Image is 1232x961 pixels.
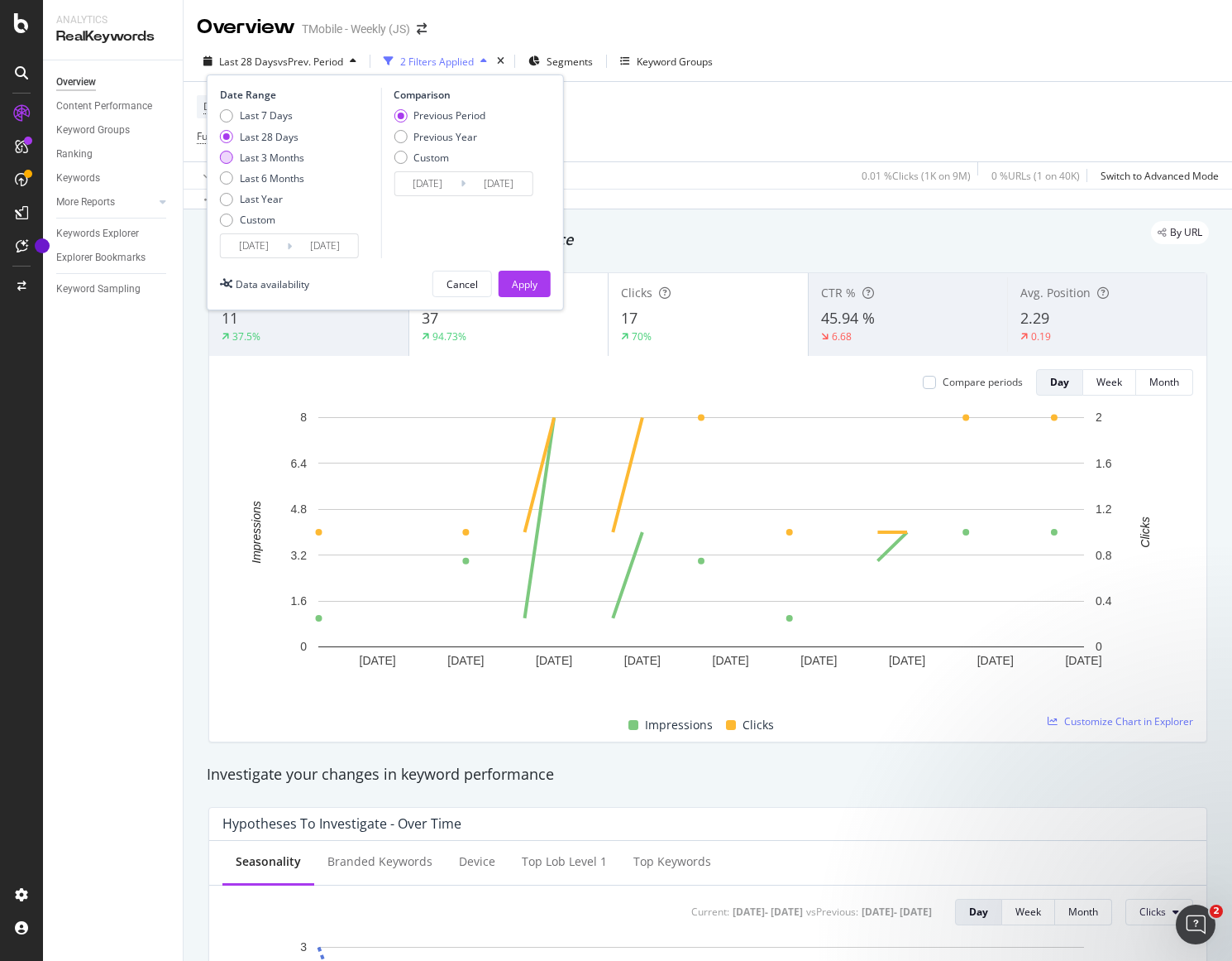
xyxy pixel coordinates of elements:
[220,171,304,185] div: Last 6 Months
[327,853,432,870] div: Branded Keywords
[291,502,308,516] text: 4.8
[512,277,537,291] div: Apply
[56,194,115,211] div: More Reports
[220,130,304,144] div: Last 28 Days
[1094,162,1219,189] button: Switch to Advanced Mode
[302,21,410,37] div: TMobile - Weekly (JS)
[360,654,396,667] text: [DATE]
[197,162,245,189] button: Apply
[943,375,1023,389] div: Compare periods
[240,130,298,144] div: Last 28 Days
[1210,905,1223,918] span: 2
[969,905,988,919] div: Day
[733,905,803,919] div: [DATE] - [DATE]
[499,271,551,297] button: Apply
[56,281,141,298] div: Keyword Sampling
[207,764,1209,786] div: Investigate your changes in keyword performance
[197,13,295,41] div: Overview
[56,146,171,163] a: Ranking
[56,194,155,211] a: More Reports
[1064,714,1193,728] span: Customize Chart in Explorer
[56,98,171,115] a: Content Performance
[56,27,170,46] div: RealKeywords
[240,151,304,165] div: Last 3 Months
[522,853,607,870] div: Top lob Level 1
[1176,905,1215,944] iframe: Intercom live chat
[459,853,495,870] div: Device
[806,905,858,919] div: vs Previous :
[221,234,287,257] input: Start Date
[300,940,307,954] text: 3
[1055,899,1112,925] button: Month
[222,815,461,832] div: Hypotheses to Investigate - Over Time
[1096,549,1112,562] text: 0.8
[832,329,852,344] div: 6.68
[800,654,837,667] text: [DATE]
[1096,375,1122,389] div: Week
[56,146,93,163] div: Ranking
[56,122,130,139] div: Keyword Groups
[56,74,96,91] div: Overview
[56,281,171,298] a: Keyword Sampling
[621,308,637,328] span: 17
[1048,714,1193,728] a: Customize Chart in Explorer
[713,654,749,667] text: [DATE]
[446,277,478,291] div: Cancel
[232,329,260,344] div: 37.5%
[1139,905,1166,919] span: Clicks
[621,285,652,300] span: Clicks
[422,308,438,328] span: 37
[56,122,171,139] a: Keyword Groups
[413,130,477,144] div: Previous Year
[220,108,304,123] div: Last 7 Days
[240,192,283,206] div: Last Year
[1125,899,1193,925] button: Clicks
[240,108,293,123] div: Last 7 Days
[1170,228,1202,238] span: By URL
[278,55,343,69] span: vs Prev. Period
[219,55,278,69] span: Last 28 Days
[300,640,307,653] text: 0
[1096,411,1102,424] text: 2
[614,48,719,74] button: Keyword Groups
[236,277,309,291] div: Data availability
[633,853,711,870] div: Top Keywords
[1101,169,1219,183] div: Switch to Advanced Mode
[1065,654,1101,667] text: [DATE]
[645,715,713,735] span: Impressions
[522,48,599,74] button: Segments
[56,249,146,267] div: Explorer Bookmarks
[236,853,301,870] div: Seasonality
[447,654,484,667] text: [DATE]
[624,654,661,667] text: [DATE]
[1096,594,1112,608] text: 0.4
[56,13,170,27] div: Analytics
[1151,221,1209,244] div: legacy label
[977,654,1014,667] text: [DATE]
[494,53,508,70] div: times
[291,594,308,608] text: 1.6
[56,249,171,267] a: Explorer Bookmarks
[56,225,171,243] a: Keywords Explorer
[56,98,152,115] div: Content Performance
[56,170,100,187] div: Keywords
[1020,308,1049,328] span: 2.29
[1031,329,1051,344] div: 0.19
[197,48,363,74] button: Last 28 DaysvsPrev. Period
[955,899,1002,925] button: Day
[240,171,304,185] div: Last 6 Months
[222,409,1179,696] svg: A chart.
[220,88,377,102] div: Date Range
[240,213,275,227] div: Custom
[1015,905,1041,919] div: Week
[220,151,304,165] div: Last 3 Months
[1020,285,1091,300] span: Avg. Position
[222,308,238,328] span: 11
[1096,457,1112,470] text: 1.6
[220,213,304,227] div: Custom
[1083,369,1136,396] button: Week
[377,48,494,74] button: 2 Filters Applied
[413,108,485,123] div: Previous Period
[394,172,461,195] input: Start Date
